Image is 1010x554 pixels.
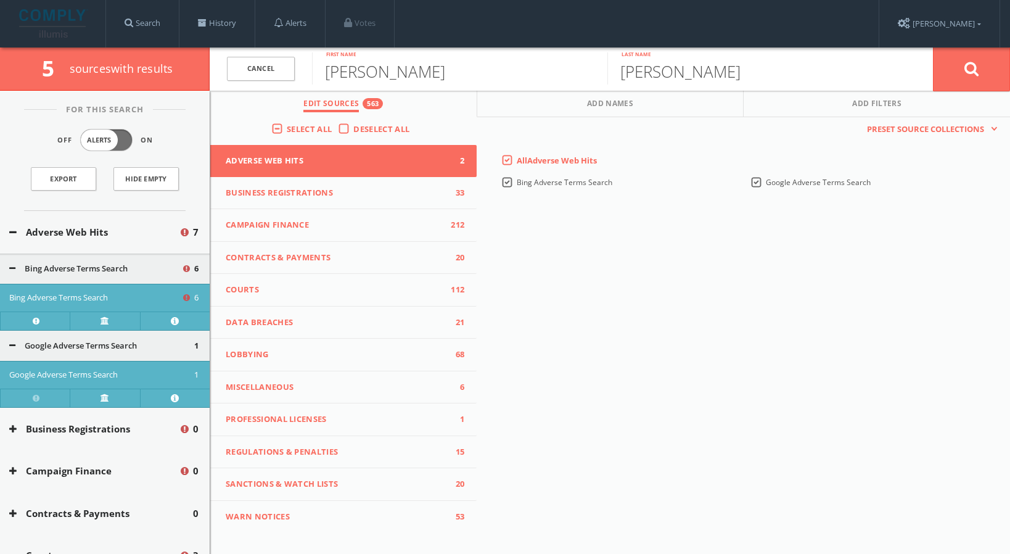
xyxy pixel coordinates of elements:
button: Campaign Finance212 [210,209,477,242]
span: 6 [194,292,199,304]
a: Verify at source [70,312,139,330]
span: Miscellaneous [226,381,446,394]
button: Campaign Finance [9,464,179,478]
span: 68 [446,349,464,361]
span: 212 [446,219,464,231]
div: 563 [363,98,383,109]
span: On [141,135,153,146]
button: Bing Adverse Terms Search [9,263,181,275]
button: Edit Sources563 [210,91,477,117]
span: Google Adverse Terms Search [766,177,871,188]
span: 1 [194,369,199,381]
span: Select All [287,123,332,134]
button: Miscellaneous6 [210,371,477,404]
button: Add Filters [744,91,1010,117]
button: Regulations & Penalties15 [210,436,477,469]
button: Add Names [477,91,744,117]
button: Data Breaches21 [210,307,477,339]
a: Verify at source [70,389,139,407]
span: Deselect All [353,123,409,134]
span: Business Registrations [226,187,446,199]
span: source s with results [70,61,173,76]
span: 7 [193,225,199,239]
span: Campaign Finance [226,219,446,231]
span: 6 [446,381,464,394]
span: Add Filters [852,98,901,112]
button: WARN Notices53 [210,501,477,533]
span: Bing Adverse Terms Search [517,177,612,188]
span: Regulations & Penalties [226,446,446,458]
span: 1 [194,340,199,352]
img: illumis [19,9,88,38]
span: Edit Sources [303,98,359,112]
button: Lobbying68 [210,339,477,371]
span: WARN Notices [226,511,446,523]
button: Preset Source Collections [861,123,998,136]
span: For This Search [57,104,153,116]
button: Contracts & Payments [9,506,193,521]
span: 21 [446,316,464,329]
span: 1 [446,413,464,426]
span: Add Names [587,98,633,112]
span: All Adverse Web Hits [517,155,597,166]
button: Google Adverse Terms Search [9,340,194,352]
button: Professional Licenses1 [210,403,477,436]
button: Google Adverse Terms Search [9,369,194,381]
span: 15 [446,446,464,458]
a: Export [31,167,96,191]
span: 0 [193,464,199,478]
button: Sanctions & Watch Lists20 [210,468,477,501]
span: 6 [194,263,199,275]
span: 53 [446,511,464,523]
span: 20 [446,252,464,264]
button: Business Registrations [9,422,179,436]
span: Off [57,135,72,146]
button: Adverse Web Hits [9,225,179,239]
span: Lobbying [226,349,446,361]
button: Business Registrations33 [210,177,477,210]
span: Adverse Web Hits [226,155,446,167]
span: Courts [226,284,446,296]
span: 2 [446,155,464,167]
span: 20 [446,478,464,490]
a: Cancel [227,57,295,81]
button: Hide Empty [113,167,179,191]
span: Preset Source Collections [861,123,990,136]
span: Professional Licenses [226,413,446,426]
span: Sanctions & Watch Lists [226,478,446,490]
button: Bing Adverse Terms Search [9,292,181,304]
button: Courts112 [210,274,477,307]
span: 112 [446,284,464,296]
span: 5 [42,54,65,83]
button: Contracts & Payments20 [210,242,477,275]
span: 33 [446,187,464,199]
span: 0 [193,506,199,521]
button: Adverse Web Hits2 [210,145,477,177]
span: 0 [193,422,199,436]
span: Data Breaches [226,316,446,329]
span: Contracts & Payments [226,252,446,264]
